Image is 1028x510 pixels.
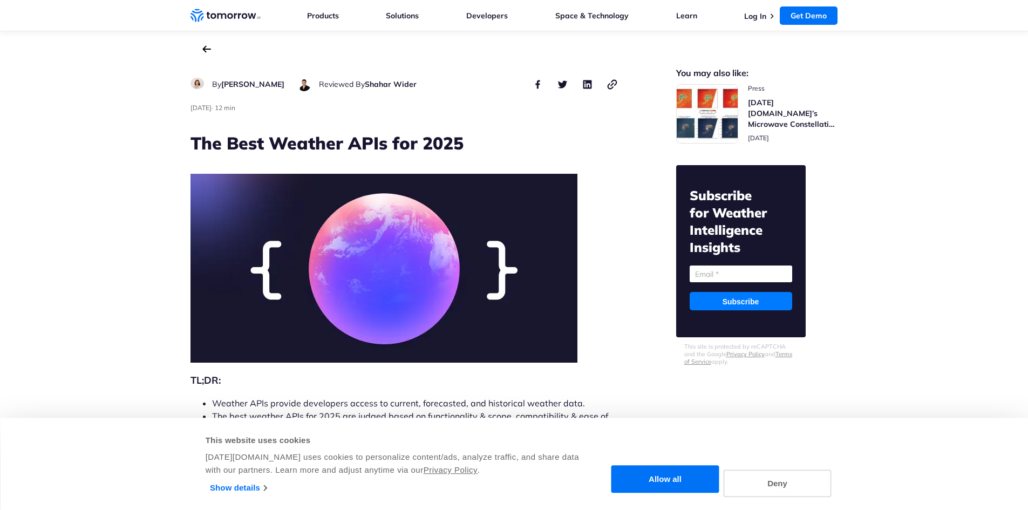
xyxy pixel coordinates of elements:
a: Terms of Service [684,350,792,365]
a: Get Demo [780,6,838,25]
h2: Subscribe for Weather Intelligence Insights [690,187,792,256]
img: Ruth Favela [190,78,204,89]
h2: You may also like: [676,69,838,77]
span: By [212,79,221,89]
div: [DATE][DOMAIN_NAME] uses cookies to personalize content/ads, analyze traffic, and share data with... [206,451,581,477]
h1: The Best Weather APIs for 2025 [190,131,619,155]
div: author name [212,78,284,91]
a: Read Tomorrow.io’s Microwave Constellation Ready To Help This Hurricane Season [676,84,838,144]
span: publish date [748,134,769,142]
div: author name [319,78,417,91]
a: Show details [210,480,267,496]
a: Home link [190,8,261,24]
button: copy link to clipboard [606,78,619,91]
h2: TL;DR: [190,373,619,388]
input: Email * [690,266,792,282]
button: Deny [724,470,832,497]
a: Log In [744,11,766,21]
a: Learn [676,11,697,21]
a: Space & Technology [555,11,629,21]
img: Shahar Wider [297,78,311,91]
a: Developers [466,11,508,21]
button: share this post on linkedin [581,78,594,91]
p: This site is protected by reCAPTCHA and the Google and apply. [684,343,798,365]
button: share this post on twitter [556,78,569,91]
div: This website uses cookies [206,434,581,447]
li: The best weather APIs for 2025 are judged based on functionality & scope, compatibility & ease of... [212,410,619,436]
button: Allow all [611,466,719,493]
span: post catecory [748,84,838,93]
span: publish date [190,104,212,112]
span: Estimated reading time [215,104,235,112]
a: Privacy Policy [424,465,478,474]
a: back to the main blog page [202,45,211,53]
a: Privacy Policy [726,350,765,358]
li: Weather APIs provide developers access to current, forecasted, and historical weather data. [212,397,619,410]
span: · [212,104,213,112]
span: Reviewed By [319,79,365,89]
button: share this post on facebook [532,78,544,91]
a: Products [307,11,339,21]
a: Solutions [386,11,419,21]
input: Subscribe [690,292,792,310]
h3: [DATE][DOMAIN_NAME]’s Microwave Constellation Ready To Help This Hurricane Season [748,97,838,130]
